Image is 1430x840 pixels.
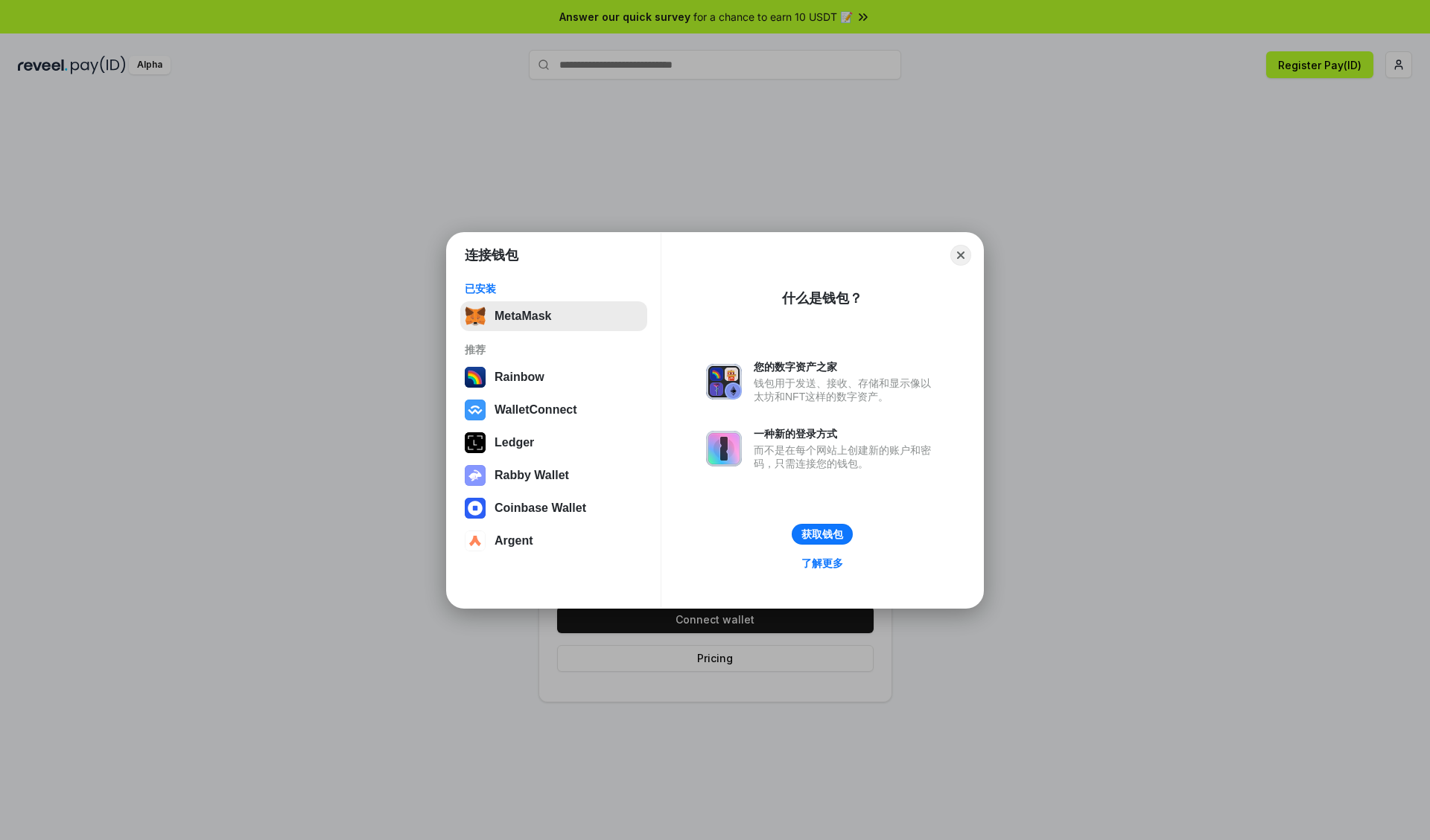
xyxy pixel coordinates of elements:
[495,403,577,417] div: WalletConnect
[495,501,586,515] div: Coinbase Wallet
[754,427,938,440] div: 一种新的登录方式
[792,524,853,545] button: 获取钱包
[460,362,647,392] button: Rainbow
[706,364,742,400] img: svg+xml,%3Csvg%20xmlns%3D%22http%3A%2F%2Fwww.w3.org%2F2000%2Fsvg%22%20fill%3D%22none%22%20viewBox...
[460,428,647,458] button: Ledger
[495,534,533,548] div: Argent
[460,301,647,331] button: MetaMask
[801,528,843,541] div: 获取钱包
[465,498,486,519] img: svg+xml,%3Csvg%20width%3D%2228%22%20height%3D%2228%22%20viewBox%3D%220%200%2028%2028%22%20fill%3D...
[495,371,544,384] div: Rainbow
[465,343,643,356] div: 推荐
[460,526,647,556] button: Argent
[754,360,938,373] div: 您的数字资产之家
[465,367,486,388] img: svg+xml,%3Csvg%20width%3D%22120%22%20height%3D%22120%22%20viewBox%3D%220%200%20120%20120%22%20fil...
[465,530,486,551] img: svg+xml,%3Csvg%20width%3D%2228%22%20height%3D%2228%22%20viewBox%3D%220%200%2028%2028%22%20fill%3D...
[465,282,643,295] div: 已安装
[460,395,647,425] button: WalletConnect
[754,443,938,470] div: 而不是在每个网站上创建新的账户和密码，只需连接您的钱包。
[792,554,852,573] a: 了解更多
[465,465,486,486] img: svg+xml,%3Csvg%20xmlns%3D%22http%3A%2F%2Fwww.w3.org%2F2000%2Fsvg%22%20fill%3D%22none%22%20viewBox...
[465,246,518,264] h1: 连接钱包
[495,436,534,449] div: Ledger
[460,493,647,523] button: Coinbase Wallet
[754,376,938,403] div: 钱包用于发送、接收、存储和显示像以太坊和NFT这样的数字资产。
[460,461,647,490] button: Rabby Wallet
[706,431,742,467] img: svg+xml,%3Csvg%20xmlns%3D%22http%3A%2F%2Fwww.w3.org%2F2000%2Fsvg%22%20fill%3D%22none%22%20viewBox...
[465,306,486,327] img: svg+xml,%3Csvg%20fill%3D%22none%22%20height%3D%2233%22%20viewBox%3D%220%200%2035%2033%22%20width%...
[495,469,569,482] div: Rabby Wallet
[950,245,971,266] button: Close
[465,432,486,453] img: svg+xml,%3Csvg%20xmlns%3D%22http%3A%2F%2Fwww.w3.org%2F2000%2Fsvg%22%20width%3D%2228%22%20height%3...
[495,310,551,323] div: MetaMask
[465,400,486,420] img: svg+xml,%3Csvg%20width%3D%2228%22%20height%3D%2228%22%20viewBox%3D%220%200%2028%2028%22%20fill%3D...
[782,289,862,307] div: 什么是钱包？
[801,557,843,570] div: 了解更多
